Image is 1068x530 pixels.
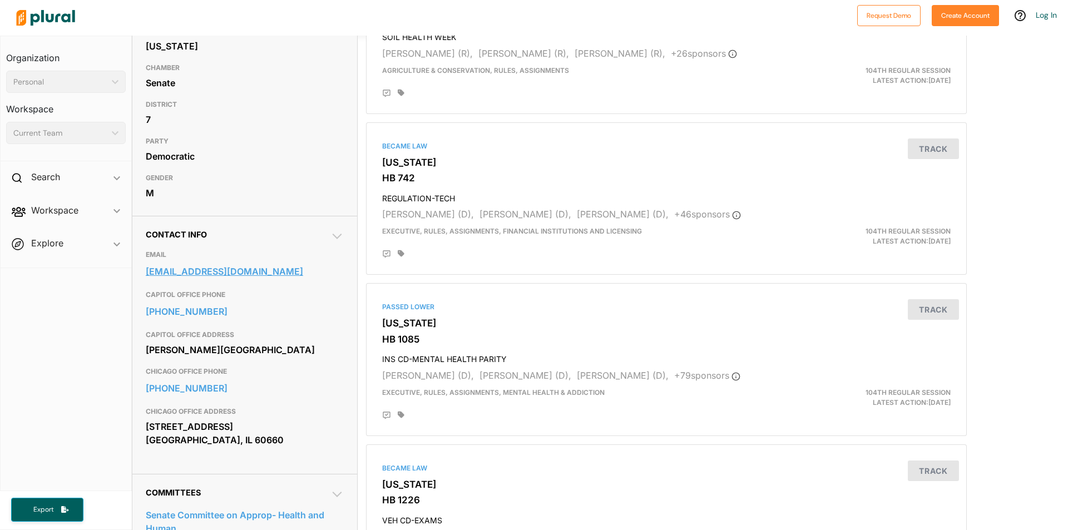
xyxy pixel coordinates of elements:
[932,9,999,21] a: Create Account
[146,98,344,111] h3: DISTRICT
[908,460,959,481] button: Track
[382,48,473,59] span: [PERSON_NAME] (R),
[31,171,60,183] h2: Search
[674,370,740,381] span: + 79 sponsor s
[577,370,669,381] span: [PERSON_NAME] (D),
[382,349,951,364] h4: INS CD-MENTAL HEALTH PARITY
[398,250,404,257] div: Add tags
[146,380,344,397] a: [PHONE_NUMBER]
[382,66,569,75] span: Agriculture & Conservation, Rules, Assignments
[146,365,344,378] h3: CHICAGO OFFICE PHONE
[479,209,571,220] span: [PERSON_NAME] (D),
[146,263,344,280] a: [EMAIL_ADDRESS][DOMAIN_NAME]
[908,138,959,159] button: Track
[857,9,921,21] a: Request Demo
[146,248,344,261] h3: EMAIL
[764,388,959,408] div: Latest Action: [DATE]
[382,411,391,420] div: Add Position Statement
[146,185,344,201] div: M
[908,299,959,320] button: Track
[11,498,83,522] button: Export
[398,411,404,419] div: Add tags
[857,5,921,26] button: Request Demo
[1036,10,1057,20] a: Log In
[382,157,951,168] h3: [US_STATE]
[382,302,951,312] div: Passed Lower
[382,250,391,259] div: Add Position Statement
[146,75,344,91] div: Senate
[13,76,107,88] div: Personal
[479,370,571,381] span: [PERSON_NAME] (D),
[146,171,344,185] h3: GENDER
[26,505,61,514] span: Export
[382,141,951,151] div: Became Law
[6,42,126,66] h3: Organization
[382,334,951,345] h3: HB 1085
[146,418,344,448] div: [STREET_ADDRESS] [GEOGRAPHIC_DATA], IL 60660
[146,38,344,55] div: [US_STATE]
[382,189,951,204] h4: REGULATION-TECH
[671,48,737,59] span: + 26 sponsor s
[382,511,951,526] h4: VEH CD-EXAMS
[146,303,344,320] a: [PHONE_NUMBER]
[575,48,665,59] span: [PERSON_NAME] (R),
[577,209,669,220] span: [PERSON_NAME] (D),
[382,89,391,98] div: Add Position Statement
[382,370,474,381] span: [PERSON_NAME] (D),
[146,488,201,497] span: Committees
[146,135,344,148] h3: PARTY
[146,288,344,301] h3: CAPITOL OFFICE PHONE
[382,318,951,329] h3: [US_STATE]
[382,463,951,473] div: Became Law
[382,172,951,184] h3: HB 742
[764,226,959,246] div: Latest Action: [DATE]
[6,93,126,117] h3: Workspace
[146,405,344,418] h3: CHICAGO OFFICE ADDRESS
[866,66,951,75] span: 104th Regular Session
[932,5,999,26] button: Create Account
[674,209,741,220] span: + 46 sponsor s
[478,48,569,59] span: [PERSON_NAME] (R),
[146,61,344,75] h3: CHAMBER
[866,388,951,397] span: 104th Regular Session
[146,111,344,128] div: 7
[146,148,344,165] div: Democratic
[146,341,344,358] div: [PERSON_NAME][GEOGRAPHIC_DATA]
[866,227,951,235] span: 104th Regular Session
[382,479,951,490] h3: [US_STATE]
[398,89,404,97] div: Add tags
[13,127,107,139] div: Current Team
[382,388,605,397] span: Executive, Rules, Assignments, Mental Health & Addiction
[382,494,951,506] h3: HB 1226
[146,230,207,239] span: Contact Info
[146,328,344,341] h3: CAPITOL OFFICE ADDRESS
[764,66,959,86] div: Latest Action: [DATE]
[382,209,474,220] span: [PERSON_NAME] (D),
[382,227,642,235] span: Executive, Rules, Assignments, Financial Institutions and Licensing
